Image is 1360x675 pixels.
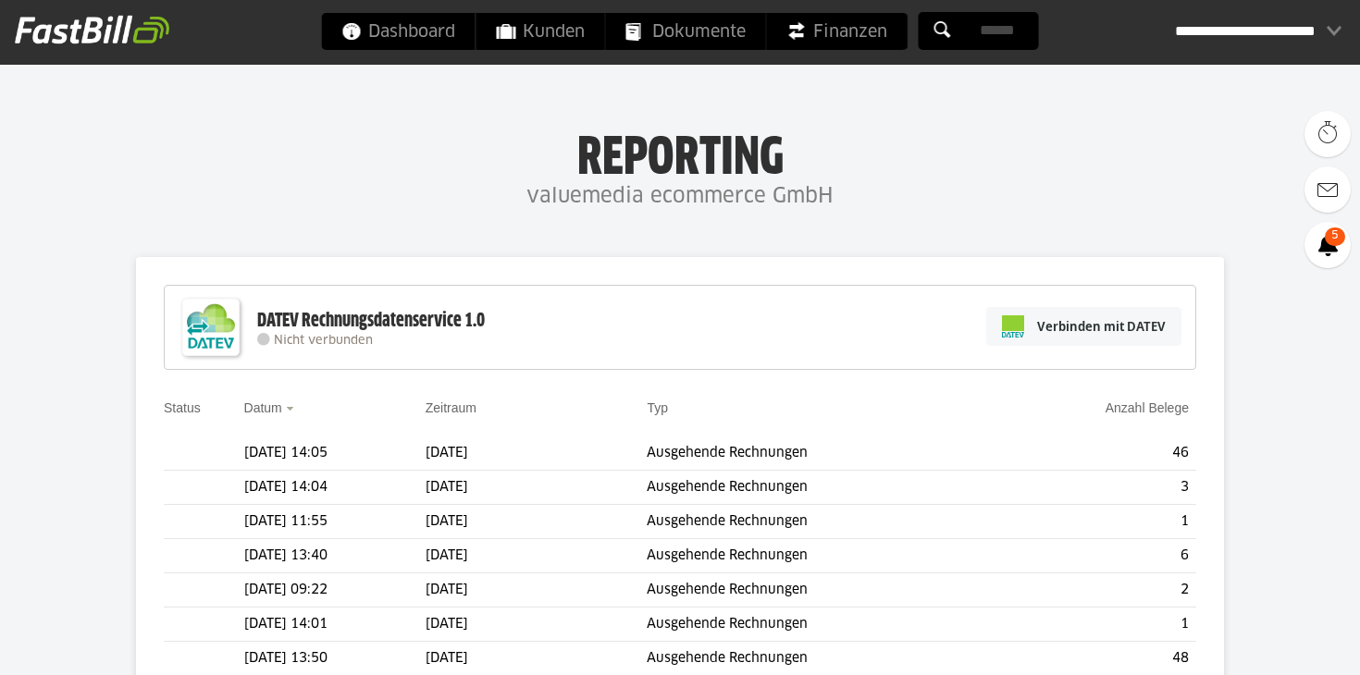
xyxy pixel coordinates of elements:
span: Nicht verbunden [274,335,373,347]
a: Typ [647,400,668,415]
td: 1 [998,505,1196,539]
img: DATEV-Datenservice Logo [174,290,248,364]
img: fastbill_logo_white.png [15,15,169,44]
a: Datum [244,400,282,415]
td: [DATE] [426,505,648,539]
a: Kunden [476,13,605,50]
a: Anzahl Belege [1106,400,1189,415]
span: Finanzen [787,13,887,50]
a: Zeitraum [426,400,476,415]
img: sort_desc.gif [286,407,298,411]
td: 46 [998,436,1196,471]
td: [DATE] [426,607,648,642]
td: [DATE] 14:04 [244,471,426,505]
a: Dokumente [606,13,766,50]
td: 3 [998,471,1196,505]
div: DATEV Rechnungsdatenservice 1.0 [257,309,485,333]
a: Verbinden mit DATEV [986,307,1181,346]
td: Ausgehende Rechnungen [647,505,997,539]
a: Finanzen [767,13,908,50]
a: 5 [1304,222,1351,268]
a: Status [164,400,201,415]
td: Ausgehende Rechnungen [647,539,997,573]
img: pi-datev-logo-farbig-24.svg [1002,315,1024,337]
td: 6 [998,539,1196,573]
td: 1 [998,607,1196,642]
td: Ausgehende Rechnungen [647,607,997,642]
td: [DATE] 13:40 [244,539,426,573]
td: Ausgehende Rechnungen [647,471,997,505]
td: [DATE] 14:01 [244,607,426,642]
a: Dashboard [322,13,476,50]
td: [DATE] 14:05 [244,436,426,471]
span: Verbinden mit DATEV [1037,317,1166,336]
td: [DATE] [426,436,648,471]
td: [DATE] [426,471,648,505]
span: 5 [1325,227,1345,246]
td: 2 [998,573,1196,607]
td: Ausgehende Rechnungen [647,436,997,471]
td: [DATE] 11:55 [244,505,426,539]
span: Dokumente [626,13,746,50]
td: Ausgehende Rechnungen [647,573,997,607]
span: Kunden [497,13,585,50]
h1: Reporting [185,130,1175,178]
iframe: Öffnet ein Widget, in dem Sie weitere Informationen finden [1216,620,1341,666]
td: [DATE] [426,573,648,607]
td: [DATE] [426,539,648,573]
td: [DATE] 09:22 [244,573,426,607]
span: Dashboard [342,13,455,50]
